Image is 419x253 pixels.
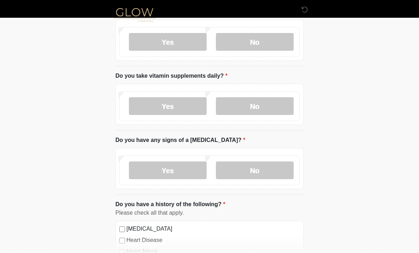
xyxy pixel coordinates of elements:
[216,33,294,51] label: No
[115,136,245,144] label: Do you have any signs of a [MEDICAL_DATA]?
[129,161,207,179] label: Yes
[126,225,300,233] label: [MEDICAL_DATA]
[216,161,294,179] label: No
[115,200,225,209] label: Do you have a history of the following?
[119,226,125,232] input: [MEDICAL_DATA]
[216,97,294,115] label: No
[115,72,228,80] label: Do you take vitamin supplements daily?
[126,236,300,244] label: Heart Disease
[129,97,207,115] label: Yes
[119,238,125,243] input: Heart Disease
[108,5,161,23] img: Glow Medical Spa Logo
[129,33,207,51] label: Yes
[115,209,304,217] div: Please check all that apply.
